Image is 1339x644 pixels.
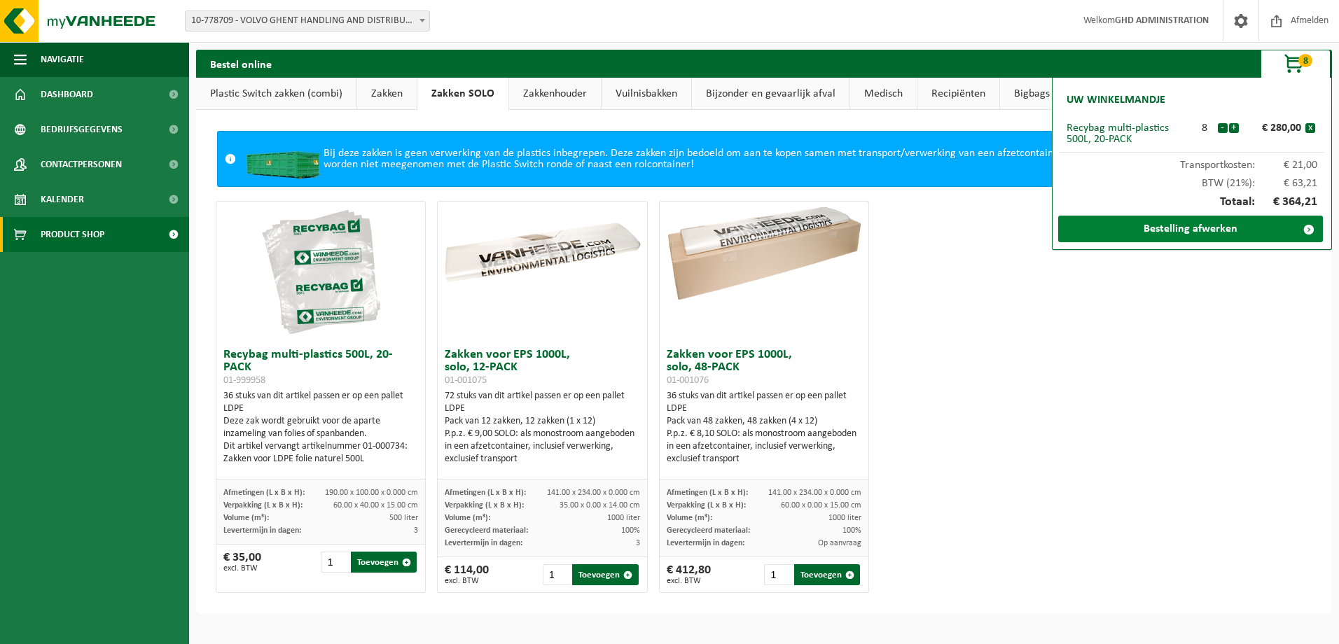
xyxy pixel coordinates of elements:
[223,349,419,386] h3: Recybag multi-plastics 500L, 20-PACK
[445,390,640,465] div: 72 stuks van dit artikel passen er op een pallet
[1060,171,1324,189] div: BTW (21%):
[621,526,640,535] span: 100%
[223,390,419,465] div: 36 stuks van dit artikel passen er op een pallet
[223,489,305,497] span: Afmetingen (L x B x H):
[1060,189,1324,216] div: Totaal:
[251,202,391,342] img: 01-999958
[445,526,528,535] span: Gerecycleerd materiaal:
[1255,160,1318,171] span: € 21,00
[547,489,640,497] span: 141.00 x 234.00 x 0.000 cm
[667,375,709,386] span: 01-001076
[794,564,860,585] button: Toevoegen
[1058,216,1323,242] a: Bestelling afwerken
[667,402,862,415] div: LDPE
[445,564,489,585] div: € 114,00
[828,514,861,522] span: 1000 liter
[417,78,508,110] a: Zakken SOLO
[667,415,862,428] div: Pack van 48 zakken, 48 zakken (4 x 12)
[1305,123,1315,133] button: x
[321,552,349,573] input: 1
[223,514,269,522] span: Volume (m³):
[41,147,122,182] span: Contactpersonen
[1115,15,1209,26] strong: GHD ADMINISTRATION
[768,489,861,497] span: 141.00 x 234.00 x 0.000 cm
[243,139,324,179] img: HK-XC-20-GN-00.png
[818,539,861,547] span: Op aanvraag
[445,349,640,386] h3: Zakken voor EPS 1000L, solo, 12-PACK
[445,514,490,522] span: Volume (m³):
[445,415,640,428] div: Pack van 12 zakken, 12 zakken (1 x 12)
[333,501,418,510] span: 60.00 x 40.00 x 15.00 cm
[445,501,524,510] span: Verpakking (L x B x H):
[692,78,849,110] a: Bijzonder en gevaarlijk afval
[1218,123,1228,133] button: -
[764,564,793,585] input: 1
[41,217,104,252] span: Product Shop
[351,552,417,573] button: Toevoegen
[357,78,417,110] a: Zakken
[917,78,999,110] a: Recipiënten
[223,526,301,535] span: Levertermijn in dagen:
[636,539,640,547] span: 3
[1192,122,1217,134] div: 8
[445,375,487,386] span: 01-001075
[1255,178,1318,189] span: € 63,21
[223,402,419,415] div: LDPE
[1060,153,1324,171] div: Transportkosten:
[667,501,746,510] span: Verpakking (L x B x H):
[438,202,647,306] img: 01-001075
[1298,54,1312,67] span: 8
[389,514,418,522] span: 500 liter
[325,489,418,497] span: 190.00 x 100.00 x 0.000 cm
[223,501,303,510] span: Verpakking (L x B x H):
[509,78,601,110] a: Zakkenhouder
[41,112,123,147] span: Bedrijfsgegevens
[414,526,418,535] span: 3
[842,526,861,535] span: 100%
[1067,122,1192,145] div: Recybag multi-plastics 500L, 20-PACK
[223,552,261,573] div: € 35,00
[667,526,750,535] span: Gerecycleerd materiaal:
[667,564,711,585] div: € 412,80
[543,564,571,585] input: 1
[1261,50,1331,78] button: 8
[196,50,286,77] h2: Bestel online
[1229,123,1239,133] button: +
[185,10,430,31] span: 10-778709 - VOLVO GHENT HANDLING AND DISTRIBUTION - DESTELDONK
[186,11,429,31] span: 10-778709 - VOLVO GHENT HANDLING AND DISTRIBUTION - DESTELDONK
[1255,196,1318,209] span: € 364,21
[1000,78,1064,110] a: Bigbags
[667,349,862,386] h3: Zakken voor EPS 1000L, solo, 48-PACK
[667,428,862,465] div: P.p.z. € 8,10 SOLO: als monostroom aangeboden in een afzetcontainer, inclusief verwerking, exclus...
[572,564,638,585] button: Toevoegen
[445,428,640,465] div: P.p.z. € 9,00 SOLO: als monostroom aangeboden in een afzetcontainer, inclusief verwerking, exclus...
[667,539,744,547] span: Levertermijn in dagen:
[196,78,356,110] a: Plastic Switch zakken (combi)
[607,514,640,522] span: 1000 liter
[667,390,862,465] div: 36 stuks van dit artikel passen er op een pallet
[1242,122,1305,134] div: € 280,00
[41,77,93,112] span: Dashboard
[243,132,1283,186] div: Bij deze zakken is geen verwerking van de plastics inbegrepen. Deze zakken zijn bedoeld om aan te...
[667,514,712,522] span: Volume (m³):
[223,415,419,440] div: Deze zak wordt gebruikt voor de aparte inzameling van folies of spanbanden.
[223,564,261,573] span: excl. BTW
[602,78,691,110] a: Vuilnisbakken
[445,539,522,547] span: Levertermijn in dagen:
[41,42,84,77] span: Navigatie
[223,375,265,386] span: 01-999958
[41,182,84,217] span: Kalender
[560,501,640,510] span: 35.00 x 0.00 x 14.00 cm
[445,402,640,415] div: LDPE
[667,577,711,585] span: excl. BTW
[781,501,861,510] span: 60.00 x 0.00 x 15.00 cm
[445,577,489,585] span: excl. BTW
[850,78,917,110] a: Medisch
[667,489,748,497] span: Afmetingen (L x B x H):
[660,202,869,306] img: 01-001076
[445,489,526,497] span: Afmetingen (L x B x H):
[1060,85,1172,115] h2: Uw winkelmandje
[223,440,419,465] div: Dit artikel vervangt artikelnummer 01-000734: Zakken voor LDPE folie naturel 500L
